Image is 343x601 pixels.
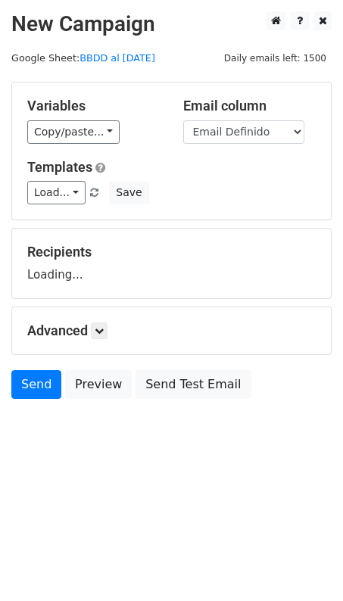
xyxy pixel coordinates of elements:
[109,181,148,204] button: Save
[65,370,132,399] a: Preview
[27,322,316,339] h5: Advanced
[11,52,155,64] small: Google Sheet:
[27,244,316,260] h5: Recipients
[27,120,120,144] a: Copy/paste...
[11,370,61,399] a: Send
[80,52,155,64] a: BBDD al [DATE]
[11,11,332,37] h2: New Campaign
[27,159,92,175] a: Templates
[136,370,251,399] a: Send Test Email
[27,244,316,283] div: Loading...
[27,181,86,204] a: Load...
[27,98,161,114] h5: Variables
[183,98,316,114] h5: Email column
[219,50,332,67] span: Daily emails left: 1500
[219,52,332,64] a: Daily emails left: 1500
